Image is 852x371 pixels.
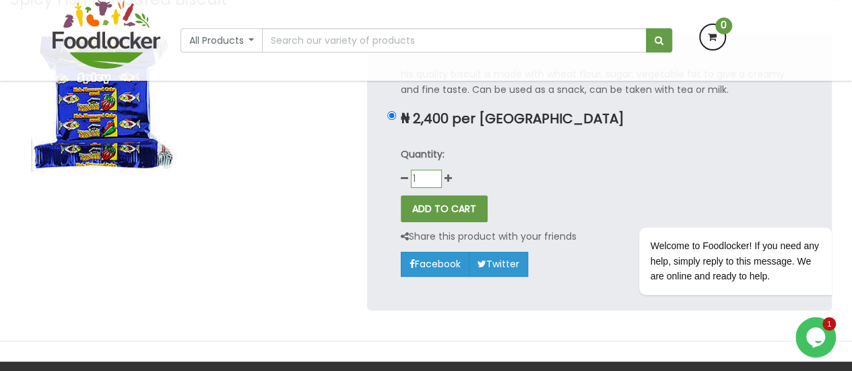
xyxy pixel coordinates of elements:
input: ₦ 2,400 per [GEOGRAPHIC_DATA] [387,111,396,120]
input: Search our variety of products [262,28,646,53]
button: All Products [181,28,263,53]
iframe: chat widget [596,151,839,310]
button: ADD TO CART [401,195,488,222]
strong: Quantity: [401,147,445,161]
a: Facebook [401,252,469,276]
p: ₦ 2,400 per [GEOGRAPHIC_DATA] [401,111,798,127]
p: Share this product with your friends [401,229,577,244]
a: Twitter [469,252,528,276]
p: his quality biscuit is made with wheat flour, sugar, vegetable fat to give a creamy and fine tast... [401,67,798,98]
iframe: chat widget [795,317,839,358]
span: 0 [715,18,732,34]
img: Spicy Fish Flavoured Biscuit [20,33,185,172]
